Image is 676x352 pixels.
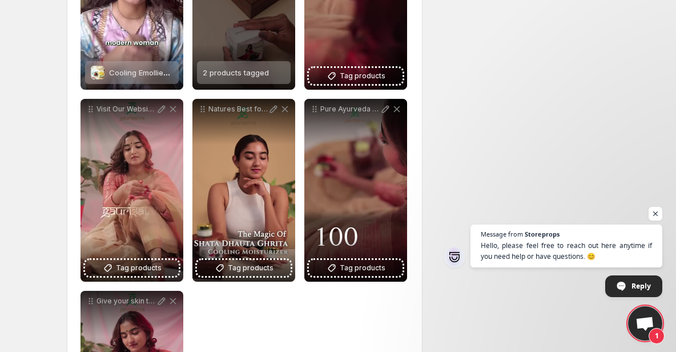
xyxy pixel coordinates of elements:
p: Visit Our Website Get the Best Ayurvedic Cosmetic Cream [DATE] Experience the magic of Shata Dhau... [96,105,156,114]
span: Tag products [228,262,273,274]
img: Cooling Emollient Cream [91,66,104,79]
span: Tag products [340,262,385,274]
div: Pure Ayurveda Pure Glow Nourish heal and glow with our 100x washed A2 ghee formula Get yours [DAT... [304,99,407,282]
p: Pure Ayurveda Pure Glow Nourish heal and glow with our 100x washed A2 ghee formula Get yours [DAT... [320,105,380,114]
span: Storeprops [525,231,560,237]
div: Natures Best for Your Skin Experience the magic of [PERSON_NAME] Ghrita with [PERSON_NAME] Gotuko... [192,99,295,282]
span: Reply [631,276,651,296]
span: 1 [649,328,665,344]
span: Tag products [340,70,385,82]
button: Tag products [197,260,291,276]
span: 2 products tagged [203,68,269,77]
span: Tag products [116,262,162,274]
span: Message from [481,231,523,237]
div: Visit Our Website Get the Best Ayurvedic Cosmetic Cream [DATE] Experience the magic of Shata Dhau... [81,99,183,282]
span: Cooling Emollient Cream [109,68,196,77]
p: Give your skin the gift of nature with A2 cow ghee-infused products by Gaurisatva [96,297,156,306]
p: Natures Best for Your Skin Experience the magic of [PERSON_NAME] Ghrita with [PERSON_NAME] Gotuko... [208,105,268,114]
span: Hello, please feel free to reach out here anytime if you need help or have questions. 😊 [481,240,652,262]
button: Tag products [309,68,403,84]
div: Open chat [628,306,662,341]
button: Tag products [309,260,403,276]
button: Tag products [85,260,179,276]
